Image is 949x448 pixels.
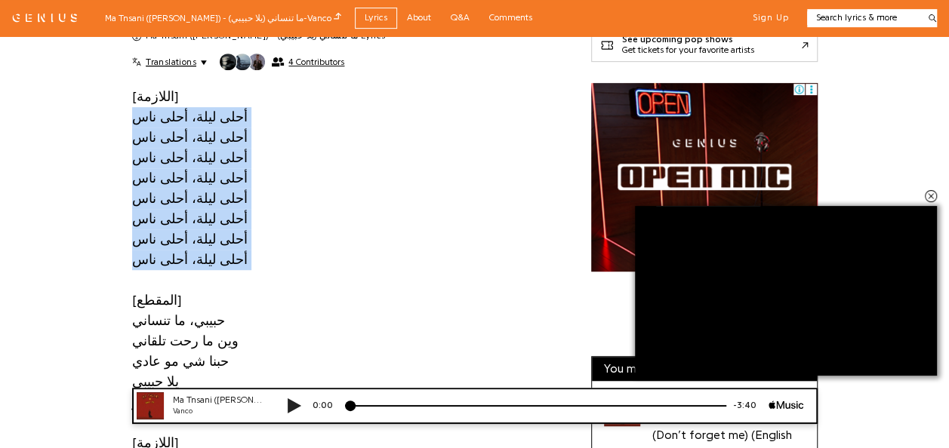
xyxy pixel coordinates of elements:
[591,83,818,272] iframe: Advertisement
[355,8,397,28] a: Lyrics
[807,11,920,24] input: Search lyrics & more
[219,53,344,71] button: 4 Contributors
[753,12,789,24] button: Sign Up
[146,56,196,68] span: Translations
[622,45,754,56] div: Get tickets for your favorite artists
[622,35,754,45] div: See upcoming pop shows
[479,8,542,28] a: Comments
[17,5,44,32] img: 72x72bb.jpg
[53,6,143,19] div: Ma Tnsani ([PERSON_NAME]) [feat. [PERSON_NAME]]
[591,28,818,62] a: See upcoming pop showsGet tickets for your favorite artists
[397,8,441,28] a: About
[606,11,649,24] div: -3:40
[105,11,341,25] div: Ma Tnsani ([PERSON_NAME]) - ما تنساني (يلا حبيبي) - Vanco
[592,357,817,381] div: You might also like
[53,18,143,29] div: Vanco
[132,56,207,68] button: Translations
[288,57,344,67] span: 4 Contributors
[441,8,479,28] a: Q&A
